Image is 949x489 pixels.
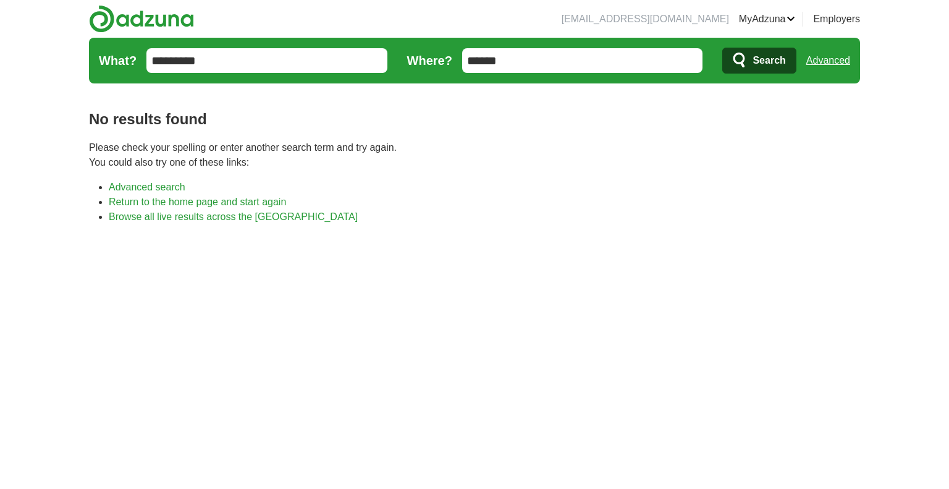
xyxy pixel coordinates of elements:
h1: No results found [89,108,860,130]
a: Browse all live results across the [GEOGRAPHIC_DATA] [109,211,358,222]
p: Please check your spelling or enter another search term and try again. You could also try one of ... [89,140,860,170]
button: Search [722,48,796,74]
label: What? [99,51,137,70]
a: MyAdzuna [739,12,796,27]
span: Search [753,48,785,73]
li: [EMAIL_ADDRESS][DOMAIN_NAME] [562,12,729,27]
img: Adzuna logo [89,5,194,33]
label: Where? [407,51,452,70]
a: Return to the home page and start again [109,197,286,207]
a: Advanced [806,48,850,73]
a: Advanced search [109,182,185,192]
a: Employers [813,12,860,27]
